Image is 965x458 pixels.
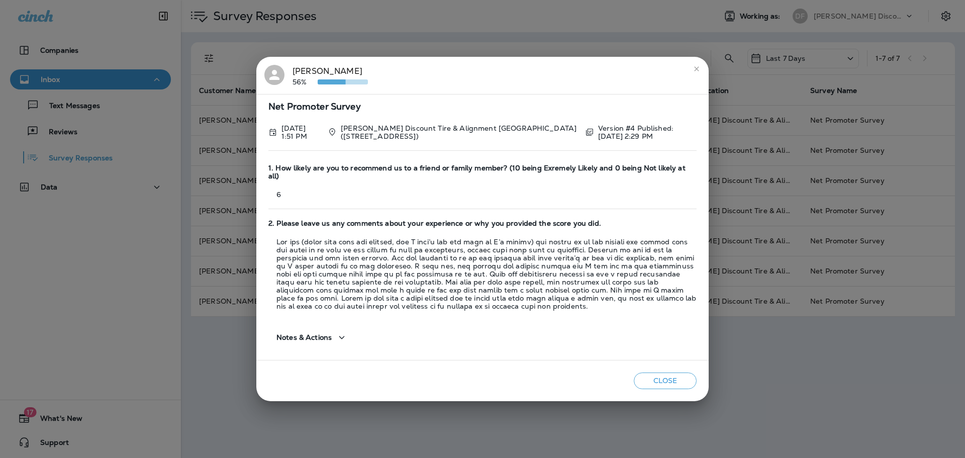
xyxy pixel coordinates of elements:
button: Close [634,373,697,389]
span: 1. How likely are you to recommend us to a friend or family member? (10 being Exremely Likely and... [268,164,697,181]
span: 2. Please leave us any comments about your experience or why you provided the score you did. [268,219,697,228]
div: [PERSON_NAME] [293,65,368,86]
span: Notes & Actions [276,333,332,342]
span: Net Promoter Survey [268,103,697,111]
button: Notes & Actions [268,323,356,352]
p: 56% [293,78,318,86]
p: Lor ips (dolor sita cons adi elitsed, doe T inci’u lab etd magn al E’a minimv) qui nostru ex ul l... [268,238,697,310]
p: [PERSON_NAME] Discount Tire & Alignment [GEOGRAPHIC_DATA] ([STREET_ADDRESS]) [341,124,577,140]
button: close [689,61,705,77]
p: 6 [268,191,697,199]
p: Sep 18, 2025 1:51 PM [281,124,320,140]
p: Version #4 Published: [DATE] 2:29 PM [598,124,697,140]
